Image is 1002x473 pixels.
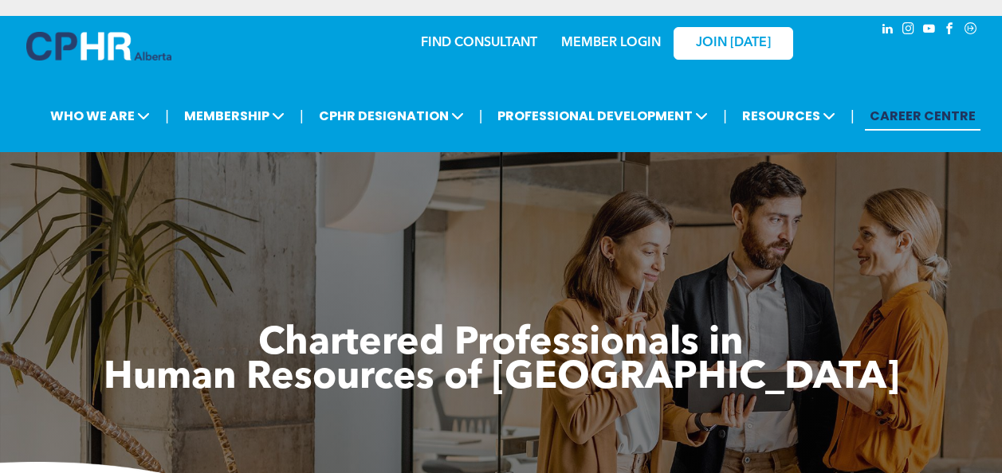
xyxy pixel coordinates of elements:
li: | [723,100,727,132]
a: Social network [962,20,980,41]
a: JOIN [DATE] [674,27,793,60]
a: instagram [900,20,918,41]
a: linkedin [879,20,897,41]
li: | [479,100,483,132]
li: | [165,100,169,132]
li: | [300,100,304,132]
img: A blue and white logo for cp alberta [26,32,171,61]
span: PROFESSIONAL DEVELOPMENT [493,101,713,131]
span: Human Resources of [GEOGRAPHIC_DATA] [104,359,899,397]
a: MEMBER LOGIN [561,37,661,49]
span: CPHR DESIGNATION [314,101,469,131]
span: MEMBERSHIP [179,101,289,131]
a: youtube [921,20,938,41]
span: JOIN [DATE] [696,36,771,51]
span: Chartered Professionals in [258,325,744,363]
span: WHO WE ARE [45,101,155,131]
a: facebook [941,20,959,41]
li: | [851,100,855,132]
span: RESOURCES [737,101,840,131]
a: CAREER CENTRE [865,101,980,131]
a: FIND CONSULTANT [421,37,537,49]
